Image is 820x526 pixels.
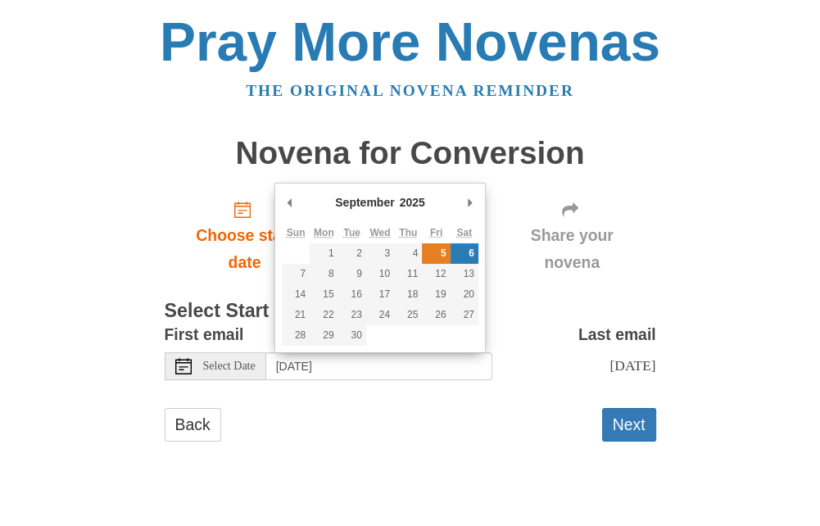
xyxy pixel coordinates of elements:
button: 2 [338,243,366,264]
button: 25 [394,305,422,325]
button: 8 [310,264,338,284]
button: Previous Month [282,190,298,215]
button: 19 [422,284,450,305]
div: September [333,190,396,215]
button: 20 [451,284,478,305]
abbr: Friday [430,227,442,238]
button: 27 [451,305,478,325]
button: 17 [366,284,394,305]
button: 4 [394,243,422,264]
label: First email [165,321,244,348]
button: 12 [422,264,450,284]
span: Share your novena [505,222,640,276]
button: 11 [394,264,422,284]
button: 13 [451,264,478,284]
button: 30 [338,325,366,346]
button: 10 [366,264,394,284]
button: 14 [282,284,310,305]
abbr: Wednesday [369,227,390,238]
a: The original novena reminder [246,82,574,99]
abbr: Thursday [399,227,417,238]
button: 6 [451,243,478,264]
div: 2025 [397,190,428,215]
a: Back [165,408,221,442]
label: Last email [578,321,656,348]
button: 16 [338,284,366,305]
abbr: Monday [314,227,334,238]
button: 29 [310,325,338,346]
button: 7 [282,264,310,284]
button: 15 [310,284,338,305]
span: Choose start date [181,222,309,276]
span: Select Date [203,360,256,372]
h1: Novena for Conversion [165,136,656,171]
a: Choose start date [165,187,325,284]
div: Click "Next" to confirm your start date first. [488,187,656,284]
button: 26 [422,305,450,325]
button: 18 [394,284,422,305]
button: Next [602,408,656,442]
button: 22 [310,305,338,325]
input: Use the arrow keys to pick a date [266,352,492,380]
button: 1 [310,243,338,264]
h3: Select Start Date [165,301,656,322]
abbr: Tuesday [343,227,360,238]
button: 28 [282,325,310,346]
button: 24 [366,305,394,325]
span: [DATE] [609,357,655,374]
button: 5 [422,243,450,264]
abbr: Saturday [456,227,472,238]
abbr: Sunday [287,227,306,238]
button: 9 [338,264,366,284]
button: 21 [282,305,310,325]
button: Next Month [462,190,478,215]
a: Pray More Novenas [160,11,660,72]
button: 3 [366,243,394,264]
button: 23 [338,305,366,325]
